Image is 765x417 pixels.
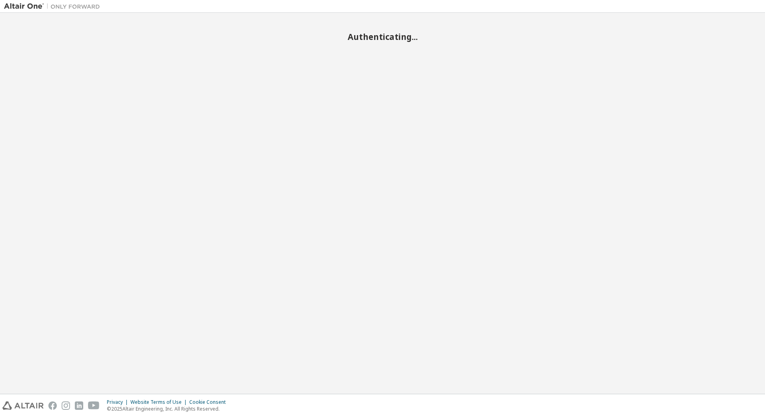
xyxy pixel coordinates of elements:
img: facebook.svg [48,401,57,410]
img: linkedin.svg [75,401,83,410]
img: instagram.svg [62,401,70,410]
h2: Authenticating... [4,32,761,42]
img: altair_logo.svg [2,401,44,410]
img: youtube.svg [88,401,100,410]
div: Privacy [107,399,130,405]
p: © 2025 Altair Engineering, Inc. All Rights Reserved. [107,405,230,412]
div: Cookie Consent [189,399,230,405]
img: Altair One [4,2,104,10]
div: Website Terms of Use [130,399,189,405]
